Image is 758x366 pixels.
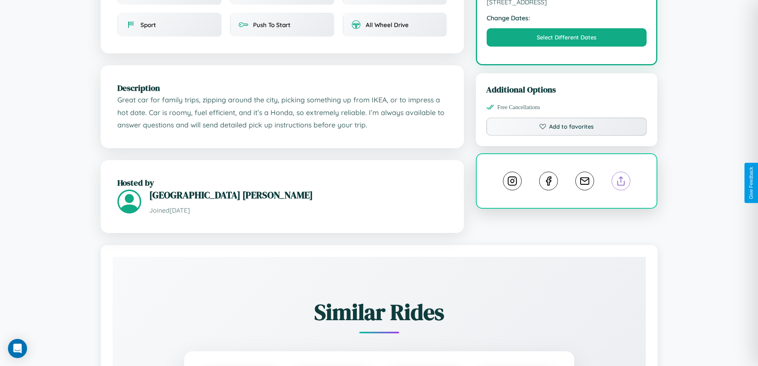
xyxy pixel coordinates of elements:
[748,167,754,199] div: Give Feedback
[117,94,447,131] p: Great car for family trips, zipping around the city, picking something up from IKEA, or to impres...
[487,28,647,47] button: Select Different Dates
[497,104,540,111] span: Free Cancellations
[149,188,447,202] h3: [GEOGRAPHIC_DATA] [PERSON_NAME]
[253,21,290,29] span: Push To Start
[366,21,409,29] span: All Wheel Drive
[149,205,447,216] p: Joined [DATE]
[140,21,156,29] span: Sport
[117,177,447,188] h2: Hosted by
[117,82,447,94] h2: Description
[486,117,647,136] button: Add to favorites
[8,339,27,358] div: Open Intercom Messenger
[486,84,647,95] h3: Additional Options
[487,14,647,22] strong: Change Dates:
[140,297,618,327] h2: Similar Rides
